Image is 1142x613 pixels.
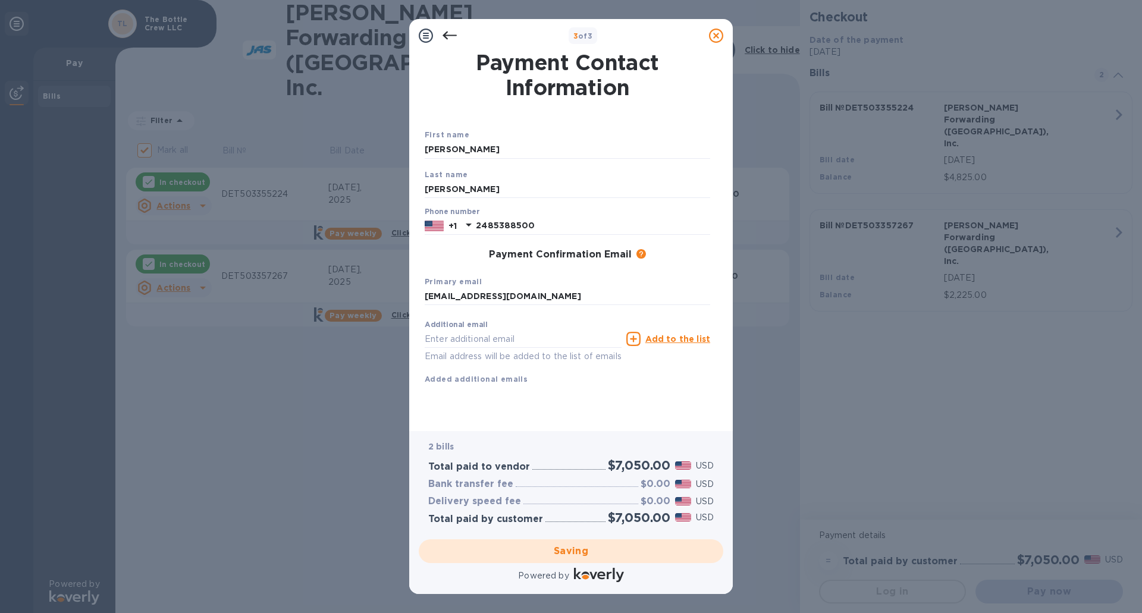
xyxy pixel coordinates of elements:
input: Enter additional email [425,330,622,348]
span: 3 [573,32,578,40]
b: of 3 [573,32,593,40]
b: Last name [425,170,468,179]
h3: Payment Confirmation Email [489,249,632,260]
h3: Total paid to vendor [428,461,530,473]
img: USD [675,480,691,488]
p: USD [696,495,714,508]
p: USD [696,478,714,491]
h3: $0.00 [641,479,670,490]
p: +1 [448,220,457,232]
b: Primary email [425,277,482,286]
h3: Delivery speed fee [428,496,521,507]
u: Add to the list [645,334,710,344]
input: Enter your phone number [476,217,710,235]
img: USD [675,497,691,505]
img: USD [675,513,691,521]
p: Powered by [518,570,569,582]
b: 2 bills [428,442,454,451]
b: Added additional emails [425,375,528,383]
p: USD [696,460,714,472]
input: Enter your last name [425,180,710,198]
p: Email address will be added to the list of emails [425,350,622,363]
b: First name [425,130,469,139]
h3: Total paid by customer [428,514,543,525]
h1: Payment Contact Information [425,50,710,100]
h3: Bank transfer fee [428,479,513,490]
label: Additional email [425,322,488,329]
label: Phone number [425,209,479,216]
img: Logo [574,568,624,582]
h2: $7,050.00 [608,510,670,525]
img: USD [675,461,691,470]
h2: $7,050.00 [608,458,670,473]
input: Enter your first name [425,141,710,159]
p: USD [696,511,714,524]
input: Enter your primary name [425,288,710,306]
h3: $0.00 [641,496,670,507]
img: US [425,219,444,232]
